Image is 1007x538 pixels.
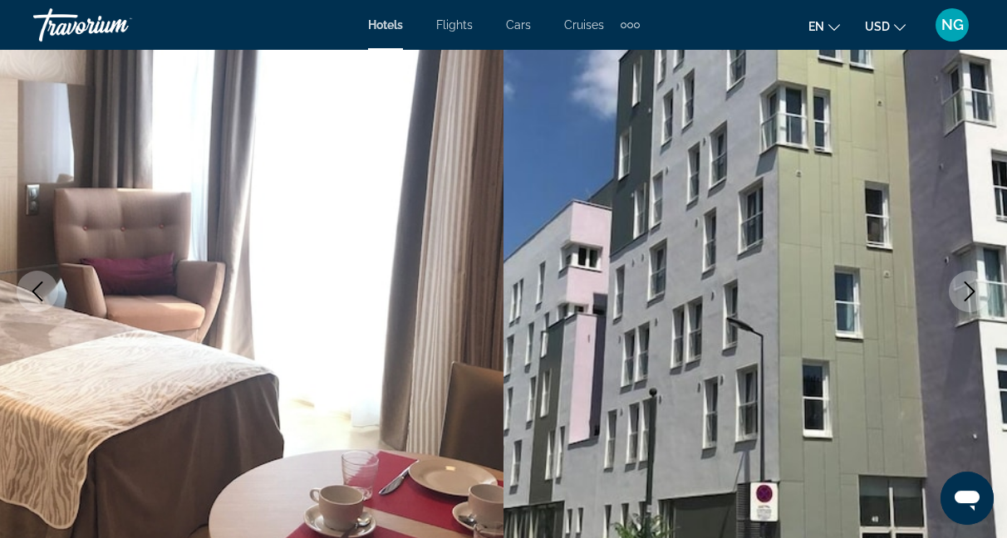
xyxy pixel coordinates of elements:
[564,18,604,32] a: Cruises
[949,271,990,312] button: Next image
[436,18,473,32] a: Flights
[941,17,964,33] span: NG
[506,18,531,32] a: Cars
[941,472,994,525] iframe: Button to launch messaging window
[808,14,840,38] button: Change language
[865,20,890,33] span: USD
[865,14,906,38] button: Change currency
[368,18,403,32] a: Hotels
[931,7,974,42] button: User Menu
[621,12,640,38] button: Extra navigation items
[17,271,58,312] button: Previous image
[33,3,199,46] a: Travorium
[808,20,824,33] span: en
